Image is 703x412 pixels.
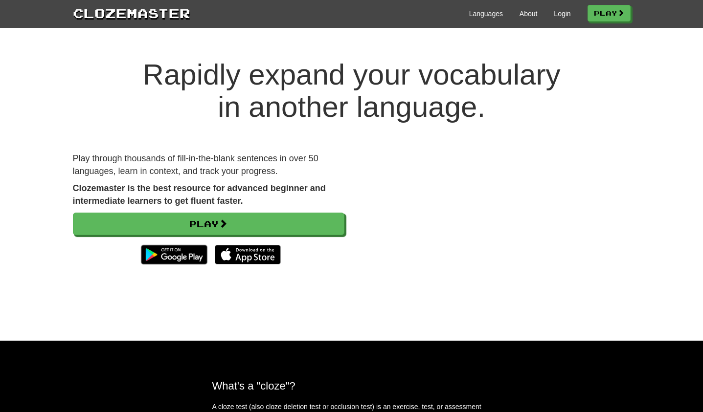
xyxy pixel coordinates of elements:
[520,9,538,19] a: About
[212,380,491,392] h2: What's a "cloze"?
[73,213,344,235] a: Play
[554,9,570,19] a: Login
[588,5,631,22] a: Play
[73,152,344,177] p: Play through thousands of fill-in-the-blank sentences in over 50 languages, learn in context, and...
[73,4,190,22] a: Clozemaster
[73,183,326,206] strong: Clozemaster is the best resource for advanced beginner and intermediate learners to get fluent fa...
[469,9,503,19] a: Languages
[215,245,281,264] img: Download_on_the_App_Store_Badge_US-UK_135x40-25178aeef6eb6b83b96f5f2d004eda3bffbb37122de64afbaef7...
[136,240,212,269] img: Get it on Google Play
